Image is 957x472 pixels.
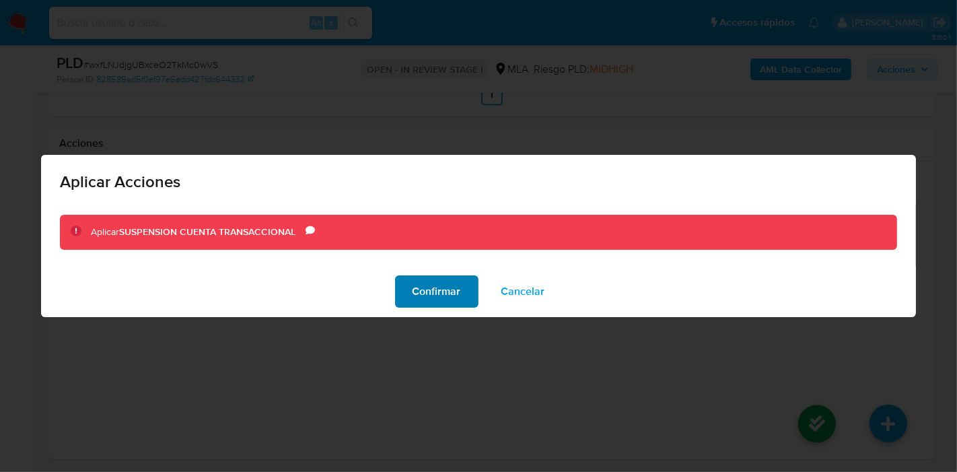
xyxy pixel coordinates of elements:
span: Cancelar [501,277,545,306]
div: Aplicar [91,226,306,239]
span: Aplicar Acciones [60,174,897,190]
button: Cancelar [484,275,563,308]
button: Confirmar [395,275,478,308]
b: SUSPENSION CUENTA TRANSACCIONAL [119,225,295,238]
span: Confirmar [413,277,461,306]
